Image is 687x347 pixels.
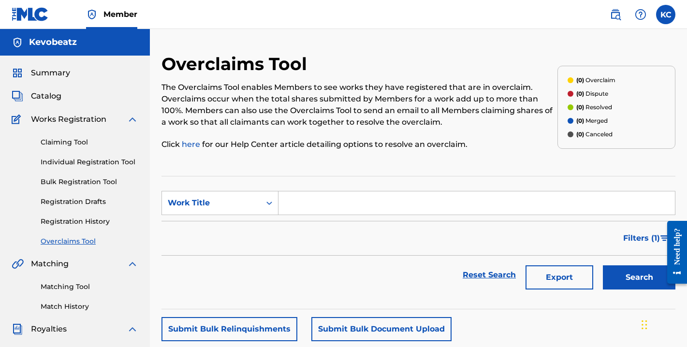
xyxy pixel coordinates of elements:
img: Matching [12,258,24,270]
img: Royalties [12,323,23,335]
a: Bulk Registration Tool [41,177,138,187]
p: Click for our Help Center article detailing options to resolve an overclaim. [161,139,557,150]
h2: Overclaims Tool [161,53,312,75]
span: Filters ( 1 ) [623,232,660,244]
p: Dispute [576,89,608,98]
p: The Overclaims Tool enables Members to see works they have registered that are in overclaim. Over... [161,82,557,128]
img: Accounts [12,37,23,48]
a: Registration History [41,217,138,227]
span: (0) [576,103,584,111]
span: Royalties [31,323,67,335]
a: Reset Search [458,264,521,286]
span: (0) [576,130,584,138]
img: expand [127,323,138,335]
a: Public Search [606,5,625,24]
span: (0) [576,117,584,124]
a: Overclaims Tool [41,236,138,246]
img: Catalog [12,90,23,102]
p: Canceled [576,130,613,139]
a: SummarySummary [12,67,70,79]
img: expand [127,258,138,270]
img: Top Rightsholder [86,9,98,20]
img: search [610,9,621,20]
span: Matching [31,258,69,270]
img: help [635,9,646,20]
span: Member [103,9,137,20]
div: Drag [642,310,647,339]
span: Summary [31,67,70,79]
span: Catalog [31,90,61,102]
p: Overclaim [576,76,615,85]
h5: Kevobeatz [29,37,77,48]
a: Registration Drafts [41,197,138,207]
a: Matching Tool [41,282,138,292]
img: Summary [12,67,23,79]
div: User Menu [656,5,675,24]
div: Help [631,5,650,24]
a: Match History [41,302,138,312]
button: Submit Bulk Relinquishments [161,317,297,341]
span: (0) [576,76,584,84]
p: Merged [576,116,608,125]
img: MLC Logo [12,7,49,21]
a: here [182,140,202,149]
a: Claiming Tool [41,137,138,147]
button: Search [603,265,675,289]
iframe: Chat Widget [639,301,687,347]
form: Search Form [161,191,675,294]
span: Works Registration [31,114,106,125]
div: Work Title [168,197,255,209]
iframe: Resource Center [660,211,687,294]
span: (0) [576,90,584,97]
a: Individual Registration Tool [41,157,138,167]
button: Filters (1) [617,226,675,250]
a: CatalogCatalog [12,90,61,102]
img: Works Registration [12,114,24,125]
p: Resolved [576,103,612,112]
button: Export [526,265,593,289]
img: expand [127,114,138,125]
button: Submit Bulk Document Upload [311,317,452,341]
